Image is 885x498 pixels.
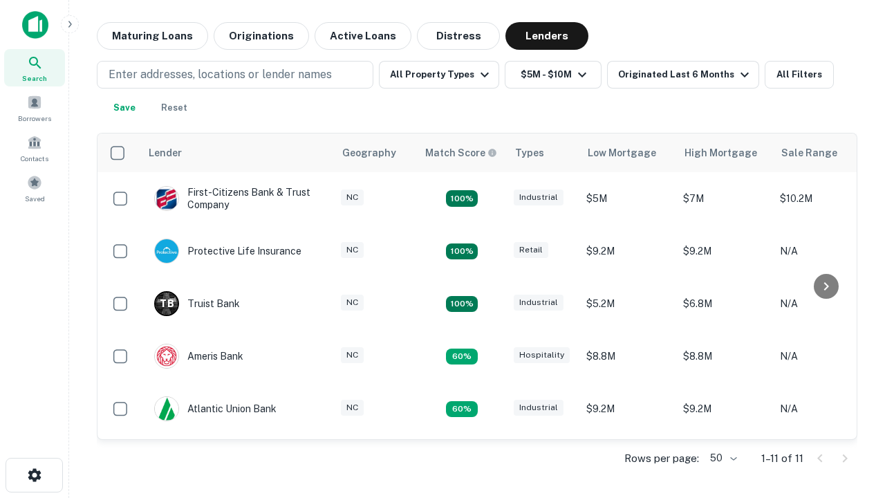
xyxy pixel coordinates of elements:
div: NC [341,295,364,311]
td: $8.8M [579,330,676,382]
div: Industrial [514,190,563,205]
td: $7M [676,172,773,225]
div: Geography [342,145,396,161]
p: 1–11 of 11 [761,450,803,467]
a: Search [4,49,65,86]
th: Capitalize uses an advanced AI algorithm to match your search with the best lender. The match sco... [417,133,507,172]
div: NC [341,347,364,363]
a: Contacts [4,129,65,167]
td: $9.2M [676,382,773,435]
button: All Filters [765,61,834,89]
div: Retail [514,242,548,258]
div: First-citizens Bank & Trust Company [154,186,320,211]
div: Matching Properties: 1, hasApolloMatch: undefined [446,401,478,418]
button: Enter addresses, locations or lender names [97,61,373,89]
th: Types [507,133,579,172]
img: picture [155,239,178,263]
div: Sale Range [781,145,837,161]
div: Industrial [514,295,563,311]
p: T B [160,297,174,311]
td: $9.2M [579,382,676,435]
td: $5.2M [579,277,676,330]
span: Borrowers [18,113,51,124]
td: $6.3M [676,435,773,488]
div: 50 [705,448,739,468]
span: Saved [25,193,45,204]
div: Capitalize uses an advanced AI algorithm to match your search with the best lender. The match sco... [425,145,497,160]
td: $6.8M [676,277,773,330]
div: Lender [149,145,182,161]
button: Active Loans [315,22,411,50]
div: Matching Properties: 2, hasApolloMatch: undefined [446,243,478,260]
div: NC [341,190,364,205]
button: Maturing Loans [97,22,208,50]
div: Matching Properties: 1, hasApolloMatch: undefined [446,349,478,365]
img: picture [155,397,178,421]
div: NC [341,400,364,416]
div: Matching Properties: 3, hasApolloMatch: undefined [446,296,478,313]
div: Ameris Bank [154,344,243,369]
a: Borrowers [4,89,65,127]
th: Lender [140,133,334,172]
td: $6.3M [579,435,676,488]
button: Reset [152,94,196,122]
td: $5M [579,172,676,225]
div: Truist Bank [154,291,240,316]
div: Types [515,145,544,161]
div: High Mortgage [684,145,757,161]
a: Saved [4,169,65,207]
span: Search [22,73,47,84]
h6: Match Score [425,145,494,160]
th: Low Mortgage [579,133,676,172]
div: Atlantic Union Bank [154,396,277,421]
button: Originated Last 6 Months [607,61,759,89]
div: Low Mortgage [588,145,656,161]
p: Enter addresses, locations or lender names [109,66,332,83]
th: Geography [334,133,417,172]
div: NC [341,242,364,258]
img: picture [155,187,178,210]
button: All Property Types [379,61,499,89]
img: capitalize-icon.png [22,11,48,39]
iframe: Chat Widget [816,343,885,409]
th: High Mortgage [676,133,773,172]
button: Save your search to get updates of matches that match your search criteria. [102,94,147,122]
div: Matching Properties: 2, hasApolloMatch: undefined [446,190,478,207]
td: $8.8M [676,330,773,382]
div: Hospitality [514,347,570,363]
img: picture [155,344,178,368]
div: Originated Last 6 Months [618,66,753,83]
p: Rows per page: [624,450,699,467]
div: Protective Life Insurance [154,239,301,264]
div: Industrial [514,400,563,416]
button: Originations [214,22,309,50]
button: Lenders [505,22,588,50]
td: $9.2M [579,225,676,277]
span: Contacts [21,153,48,164]
button: Distress [417,22,500,50]
td: $9.2M [676,225,773,277]
button: $5M - $10M [505,61,602,89]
